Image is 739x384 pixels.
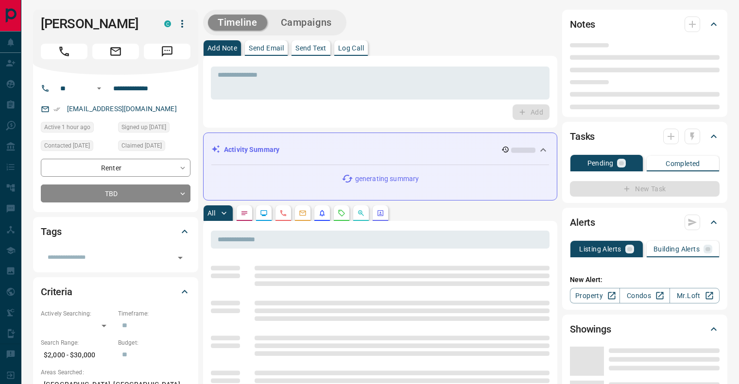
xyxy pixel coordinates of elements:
p: Building Alerts [653,246,700,252]
button: Timeline [208,15,267,31]
span: Call [41,44,87,59]
svg: Notes [241,209,248,217]
p: Search Range: [41,338,113,347]
p: New Alert: [570,275,720,285]
span: Message [144,44,190,59]
div: Tags [41,220,190,243]
p: All [207,210,215,217]
p: Actively Searching: [41,309,113,318]
a: Condos [619,288,670,303]
svg: Agent Actions [377,209,384,217]
span: Active 1 hour ago [44,122,90,132]
div: condos.ca [164,20,171,27]
svg: Requests [338,209,345,217]
div: Criteria [41,280,190,303]
div: Sun Jun 29 2025 [118,122,190,135]
div: Mon Aug 18 2025 [41,122,113,135]
p: Pending [587,160,614,167]
a: Property [570,288,620,303]
svg: Email Verified [53,106,60,113]
button: Campaigns [271,15,342,31]
span: Claimed [DATE] [121,141,162,150]
div: Alerts [570,211,720,234]
svg: Calls [279,209,287,217]
button: Open [93,83,105,94]
div: Renter [41,159,190,177]
div: Tue Jul 01 2025 [41,140,113,154]
p: Areas Searched: [41,368,190,377]
span: Email [92,44,139,59]
svg: Emails [299,209,307,217]
svg: Lead Browsing Activity [260,209,268,217]
div: Activity Summary [211,141,549,159]
button: Open [173,251,187,265]
div: Notes [570,13,720,36]
p: Send Email [249,45,284,51]
div: Mon Jun 30 2025 [118,140,190,154]
h2: Notes [570,17,595,32]
span: Signed up [DATE] [121,122,166,132]
p: generating summary [355,174,419,184]
p: Send Text [295,45,327,51]
p: Timeframe: [118,309,190,318]
p: Listing Alerts [579,246,621,252]
div: Showings [570,317,720,341]
p: $2,000 - $30,000 [41,347,113,363]
p: Budget: [118,338,190,347]
span: Contacted [DATE] [44,141,90,150]
p: Completed [666,160,700,167]
p: Log Call [338,45,364,51]
a: Mr.Loft [670,288,720,303]
svg: Listing Alerts [318,209,326,217]
p: Activity Summary [224,145,279,155]
svg: Opportunities [357,209,365,217]
h2: Tasks [570,129,595,144]
h1: [PERSON_NAME] [41,16,150,32]
h2: Alerts [570,215,595,230]
h2: Showings [570,321,611,337]
div: Tasks [570,125,720,148]
p: Add Note [207,45,237,51]
div: TBD [41,184,190,202]
a: [EMAIL_ADDRESS][DOMAIN_NAME] [67,105,177,113]
h2: Criteria [41,284,72,300]
h2: Tags [41,224,61,239]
